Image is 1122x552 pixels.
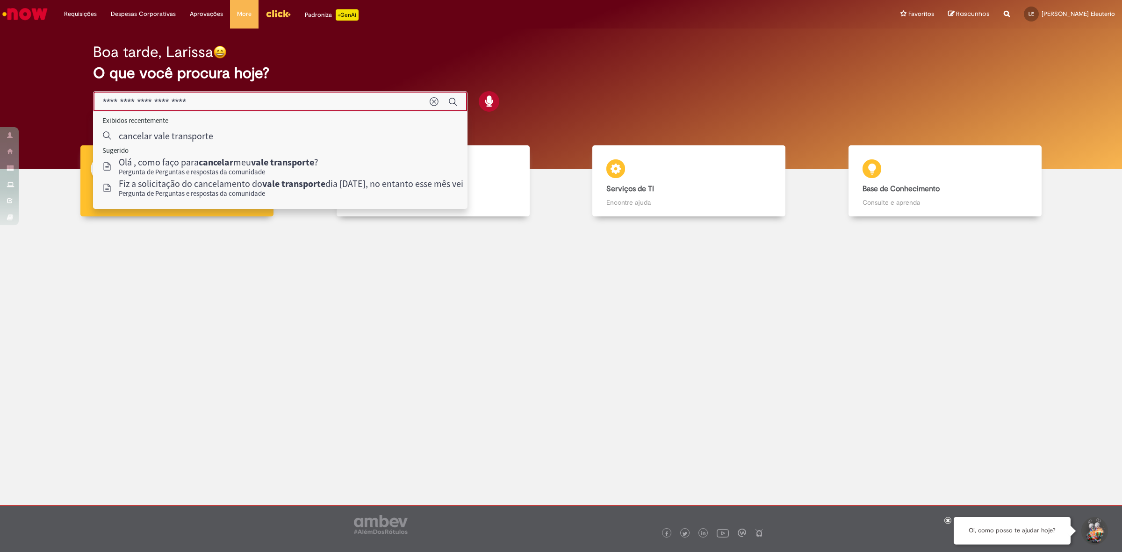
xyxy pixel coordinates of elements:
span: Aprovações [190,9,223,19]
img: ServiceNow [1,5,49,23]
span: More [237,9,252,19]
span: [PERSON_NAME] Eleuterio [1042,10,1115,18]
img: logo_footer_facebook.png [664,531,669,536]
b: Serviços de TI [606,184,654,194]
div: Oi, como posso te ajudar hoje? [954,517,1071,545]
img: logo_footer_twitter.png [683,531,687,536]
div: Padroniza [305,9,359,21]
a: Base de Conhecimento Consulte e aprenda [817,145,1073,217]
p: Consulte e aprenda [863,198,1028,207]
img: click_logo_yellow_360x200.png [266,7,291,21]
b: Base de Conhecimento [863,184,940,194]
span: Rascunhos [956,9,990,18]
img: logo_footer_workplace.png [738,529,746,537]
p: +GenAi [336,9,359,21]
img: logo_footer_ambev_rotulo_gray.png [354,515,408,534]
span: LE [1028,11,1034,17]
a: Serviços de TI Encontre ajuda [561,145,817,217]
img: logo_footer_naosei.png [755,529,763,537]
button: Iniciar Conversa de Suporte [1080,517,1108,545]
a: Tirar dúvidas Tirar dúvidas com Lupi Assist e Gen Ai [49,145,305,217]
h2: Boa tarde, Larissa [93,44,213,60]
h2: O que você procura hoje? [93,65,1029,81]
img: logo_footer_youtube.png [717,527,729,539]
a: Rascunhos [948,10,990,19]
p: Encontre ajuda [606,198,771,207]
img: logo_footer_linkedin.png [701,531,706,537]
span: Despesas Corporativas [111,9,176,19]
img: happy-face.png [213,45,227,59]
span: Favoritos [908,9,934,19]
span: Requisições [64,9,97,19]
